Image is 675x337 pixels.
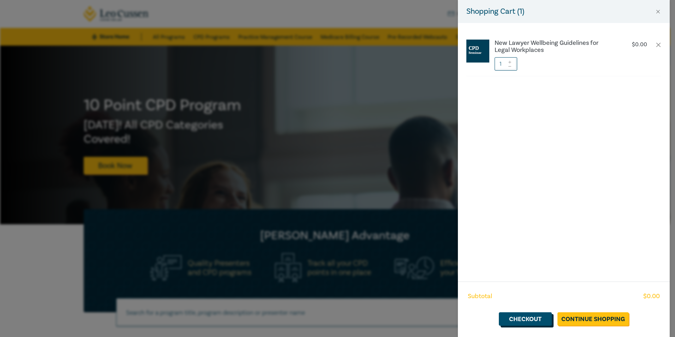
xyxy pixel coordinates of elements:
span: Subtotal [468,292,492,301]
span: $ 0.00 [643,292,660,301]
a: Continue Shopping [557,312,629,326]
p: $ 0.00 [632,41,647,48]
button: Close [655,8,661,15]
a: New Lawyer Wellbeing Guidelines for Legal Workplaces [495,40,612,54]
a: Checkout [499,312,552,326]
input: 1 [495,57,517,71]
h5: Shopping Cart ( 1 ) [466,6,524,17]
img: CPD%20Seminar.jpg [466,40,489,63]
